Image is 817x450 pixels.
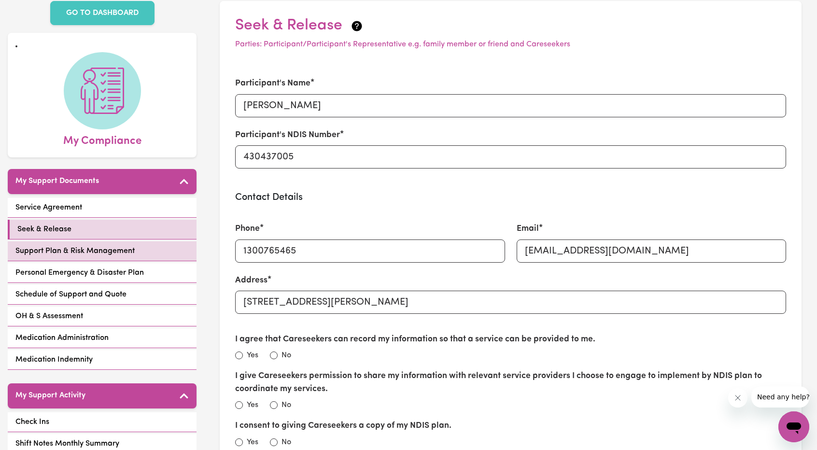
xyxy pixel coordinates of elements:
a: Medication Administration [8,328,197,348]
span: Medication Indemnity [15,354,93,366]
iframe: Message from company [751,386,809,408]
span: Support Plan & Risk Management [15,245,135,257]
h2: Seek & Release [235,16,786,35]
span: Shift Notes Monthly Summary [15,438,119,450]
label: Yes [247,399,258,411]
a: Personal Emergency & Disaster Plan [8,263,197,283]
a: Schedule of Support and Quote [8,285,197,305]
label: Participant's Name [235,77,310,90]
iframe: Button to launch messaging window [778,411,809,442]
p: Parties: Participant/Participant's Representative e.g. family member or friend and Careseekers [235,39,786,50]
iframe: Close message [728,388,747,408]
label: I consent to giving Careseekers a copy of my NDIS plan. [235,420,451,432]
span: Schedule of Support and Quote [15,289,127,300]
label: Yes [247,350,258,361]
a: Support Plan & Risk Management [8,241,197,261]
label: Email [517,223,539,235]
a: My Compliance [15,52,189,150]
label: No [282,399,291,411]
button: My Support Activity [8,383,197,408]
label: No [282,350,291,361]
button: My Support Documents [8,169,197,194]
label: No [282,436,291,448]
label: Phone [235,223,260,235]
label: I agree that Careseekers can record my information so that a service can be provided to me. [235,333,595,346]
span: Medication Administration [15,332,109,344]
span: Check Ins [15,416,49,428]
a: Seek & Release [8,220,197,239]
a: Check Ins [8,412,197,432]
span: Seek & Release [17,224,71,235]
a: Medication Indemnity [8,350,197,370]
a: Service Agreement [8,198,197,218]
h5: My Support Activity [15,391,85,400]
span: Need any help? [6,7,58,14]
a: GO TO DASHBOARD [50,1,155,25]
label: Address [235,274,268,287]
span: OH & S Assessment [15,310,83,322]
span: My Compliance [63,129,141,150]
label: I give Careseekers permission to share my information with relevant service providers I choose to... [235,370,786,395]
span: Service Agreement [15,202,82,213]
a: OH & S Assessment [8,307,197,326]
h3: Contact Details [235,192,786,203]
span: Personal Emergency & Disaster Plan [15,267,144,279]
h5: My Support Documents [15,177,99,186]
label: Yes [247,436,258,448]
label: Participant's NDIS Number [235,129,340,141]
